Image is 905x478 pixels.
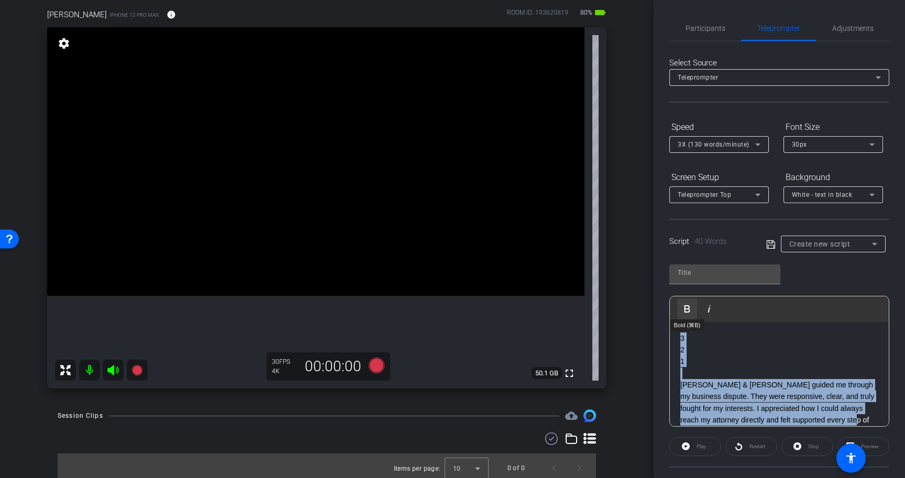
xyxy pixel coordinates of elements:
[565,409,578,422] span: Destinations for your clips
[792,191,853,198] span: White - text in black
[680,379,878,438] p: [PERSON_NAME] & [PERSON_NAME] guided me through my business dispute. They were responsive, clear,...
[678,141,749,148] span: 3X (130 words/minute)
[678,74,718,81] span: Teleprompter
[394,463,440,474] div: Items per page:
[532,367,562,380] span: 50.1 GB
[669,169,769,186] div: Screen Setup
[47,9,107,20] span: [PERSON_NAME]
[694,237,727,246] span: 40 Words
[563,367,576,380] mat-icon: fullscreen
[58,410,103,421] div: Session Clips
[680,332,878,344] p: 3
[789,240,851,248] span: Create new script
[670,319,705,331] div: Bold (⌘B)
[669,118,769,136] div: Speed
[272,367,298,375] div: 4K
[680,355,878,367] p: 1
[686,25,725,32] span: Participants
[792,141,807,148] span: 30px
[832,25,874,32] span: Adjustments
[109,11,159,19] span: iPhone 12 Pro Max
[298,358,368,375] div: 00:00:00
[594,6,606,19] mat-icon: battery_std
[845,452,857,464] mat-icon: accessibility
[167,10,176,19] mat-icon: info
[507,463,525,473] div: 0 of 0
[583,409,596,422] img: Session clips
[757,25,800,32] span: Teleprompter
[783,118,883,136] div: Font Size
[579,4,594,21] span: 80%
[669,236,752,248] div: Script
[565,409,578,422] mat-icon: cloud_upload
[279,358,290,365] span: FPS
[57,37,71,50] mat-icon: settings
[507,8,568,23] div: ROOM ID: 193620819
[272,358,298,366] div: 30
[669,57,889,69] div: Select Source
[680,344,878,355] p: 2
[678,266,772,279] input: Title
[783,169,883,186] div: Background
[678,191,731,198] span: Teleprompter Top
